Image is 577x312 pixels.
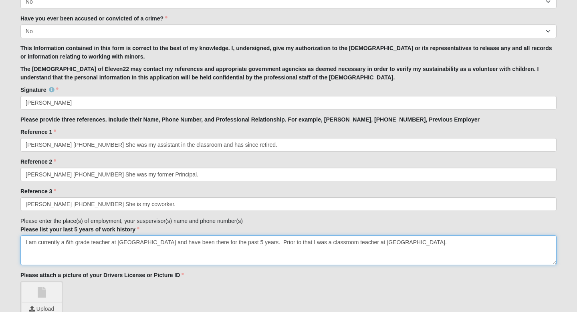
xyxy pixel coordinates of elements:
label: Please list your last 5 years of work history [20,225,139,233]
label: Please attach a picture of your Drivers License or Picture ID [20,271,184,279]
label: Reference 1 [20,128,56,136]
strong: This Information contained in this form is correct to the best of my knowledge. I, undersigned, g... [20,45,552,60]
strong: The [DEMOGRAPHIC_DATA] of Eleven22 may contact my references and appropriate government agencies ... [20,66,539,81]
label: Reference 3 [20,187,56,195]
label: Signature [20,86,59,94]
strong: Please provide three references. Include their Name, Phone Number, and Professional Relationship.... [20,116,480,123]
label: Reference 2 [20,158,56,166]
label: Have you ever been accused or convicted of a crime? [20,14,167,22]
